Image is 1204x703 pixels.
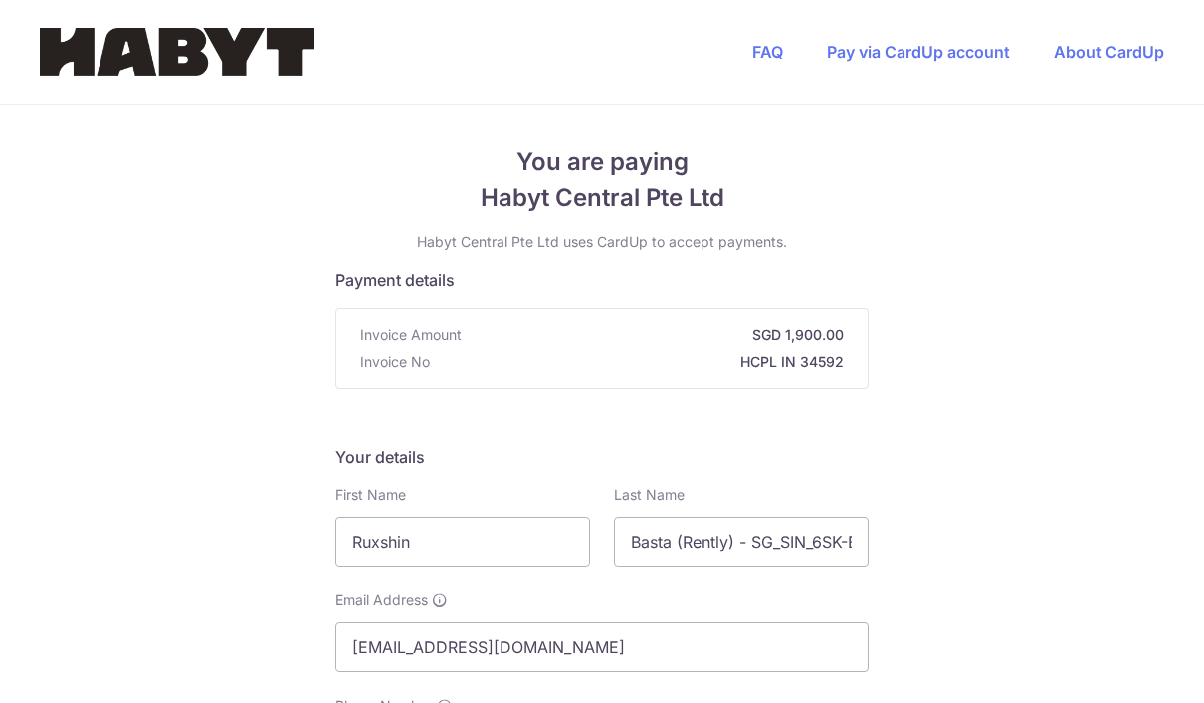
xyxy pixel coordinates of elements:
span: Invoice Amount [360,325,462,345]
input: Last name [614,517,869,567]
h5: Payment details [335,268,869,292]
input: First name [335,517,590,567]
span: Habyt Central Pte Ltd [335,180,869,216]
label: Last Name [614,485,685,505]
span: You are paying [335,144,869,180]
span: Invoice No [360,352,430,372]
a: About CardUp [1054,42,1164,62]
p: Habyt Central Pte Ltd uses CardUp to accept payments. [335,232,869,252]
input: Email address [335,622,869,672]
span: Email Address [335,590,428,610]
strong: HCPL IN 34592 [438,352,844,372]
h5: Your details [335,445,869,469]
strong: SGD 1,900.00 [470,325,844,345]
a: Pay via CardUp account [827,42,1010,62]
a: FAQ [752,42,783,62]
label: First Name [335,485,406,505]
